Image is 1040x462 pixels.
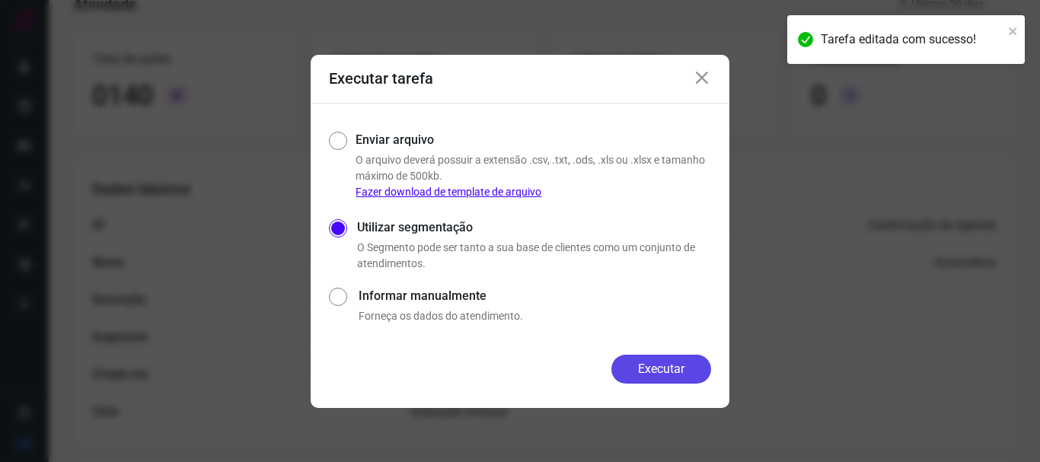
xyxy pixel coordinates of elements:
[611,355,711,384] button: Executar
[357,218,711,237] label: Utilizar segmentação
[356,152,711,200] p: O arquivo deverá possuir a extensão .csv, .txt, .ods, .xls ou .xlsx e tamanho máximo de 500kb.
[1008,21,1019,40] button: close
[821,30,1003,49] div: Tarefa editada com sucesso!
[359,308,711,324] p: Forneça os dados do atendimento.
[356,186,541,198] a: Fazer download de template de arquivo
[329,69,433,88] h3: Executar tarefa
[359,287,711,305] label: Informar manualmente
[357,240,711,272] p: O Segmento pode ser tanto a sua base de clientes como um conjunto de atendimentos.
[356,131,434,149] label: Enviar arquivo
